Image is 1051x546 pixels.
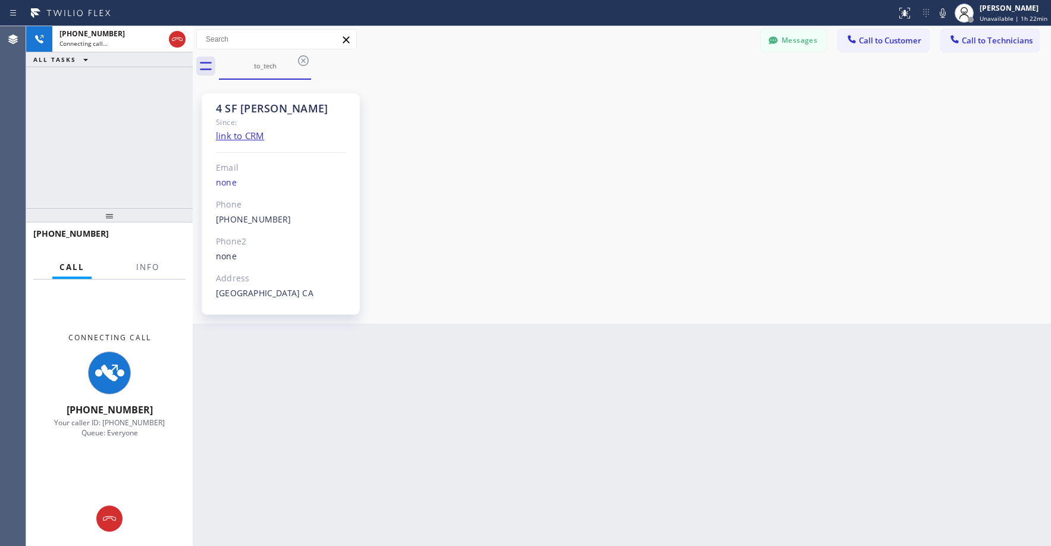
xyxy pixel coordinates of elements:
[216,250,346,263] div: none
[216,176,346,190] div: none
[59,39,108,48] span: Connecting call…
[220,61,310,70] div: to_tech
[26,52,100,67] button: ALL TASKS
[33,55,76,64] span: ALL TASKS
[216,287,346,300] div: [GEOGRAPHIC_DATA] CA
[216,130,264,142] a: link to CRM
[67,403,153,416] span: [PHONE_NUMBER]
[962,35,1033,46] span: Call to Technicians
[33,228,109,239] span: [PHONE_NUMBER]
[216,272,346,285] div: Address
[169,31,186,48] button: Hang up
[216,115,346,129] div: Since:
[54,418,165,438] span: Your caller ID: [PHONE_NUMBER] Queue: Everyone
[52,256,92,279] button: Call
[68,332,151,343] span: Connecting Call
[216,102,346,115] div: 4 SF [PERSON_NAME]
[136,262,159,272] span: Info
[980,3,1047,13] div: [PERSON_NAME]
[216,214,291,225] a: [PHONE_NUMBER]
[838,29,929,52] button: Call to Customer
[761,29,826,52] button: Messages
[129,256,167,279] button: Info
[197,30,356,49] input: Search
[216,161,346,175] div: Email
[859,35,921,46] span: Call to Customer
[934,5,951,21] button: Mute
[216,198,346,212] div: Phone
[980,14,1047,23] span: Unavailable | 1h 22min
[216,235,346,249] div: Phone2
[59,262,84,272] span: Call
[941,29,1039,52] button: Call to Technicians
[96,506,123,532] button: Hang up
[59,29,125,39] span: [PHONE_NUMBER]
